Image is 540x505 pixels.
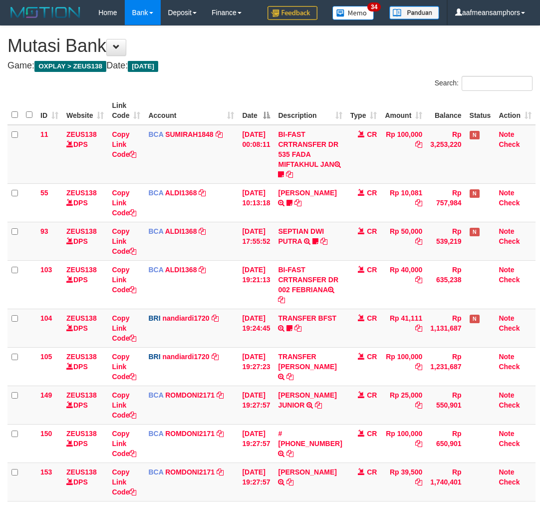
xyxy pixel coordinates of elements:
[320,237,327,245] a: Copy SEPTIAN DWI PUTRA to clipboard
[278,314,336,322] a: TRANSFER BFST
[426,309,465,347] td: Rp 1,131,687
[66,430,97,438] a: ZEUS138
[381,183,426,222] td: Rp 10,081
[40,266,52,274] span: 103
[315,401,322,409] a: Copy RANDI JUNIOR to clipboard
[165,227,197,235] a: ALDI1368
[112,468,136,496] a: Copy Link Code
[148,391,163,399] span: BCA
[381,96,426,125] th: Amount: activate to sort column ascending
[66,468,97,476] a: ZEUS138
[381,424,426,463] td: Rp 100,000
[470,315,480,323] span: Has Note
[144,96,238,125] th: Account: activate to sort column ascending
[426,260,465,309] td: Rp 635,238
[499,314,514,322] a: Note
[238,183,274,222] td: [DATE] 10:13:18
[238,125,274,184] td: [DATE] 00:08:11
[381,386,426,424] td: Rp 25,000
[278,430,342,448] a: # [PHONE_NUMBER]
[367,266,377,274] span: CR
[499,401,520,409] a: Check
[426,96,465,125] th: Balance
[66,130,97,138] a: ZEUS138
[415,324,422,332] a: Copy Rp 41,111 to clipboard
[62,183,108,222] td: DPS
[199,266,206,274] a: Copy ALDI1368 to clipboard
[238,260,274,309] td: [DATE] 19:21:13
[165,266,197,274] a: ALDI1368
[499,478,520,486] a: Check
[40,189,48,197] span: 55
[7,5,83,20] img: MOTION_logo.png
[66,353,97,361] a: ZEUS138
[332,6,374,20] img: Button%20Memo.svg
[40,227,48,235] span: 93
[66,391,97,399] a: ZEUS138
[165,391,215,399] a: ROMDONI2171
[381,260,426,309] td: Rp 40,000
[112,430,136,458] a: Copy Link Code
[426,347,465,386] td: Rp 1,231,687
[381,125,426,184] td: Rp 100,000
[278,296,285,304] a: Copy BI-FAST CRTRANSFER DR 002 FEBRIANA to clipboard
[36,96,62,125] th: ID: activate to sort column ascending
[62,96,108,125] th: Website: activate to sort column ascending
[112,314,136,342] a: Copy Link Code
[367,391,377,399] span: CR
[278,391,336,409] a: [PERSON_NAME] JUNIOR
[381,309,426,347] td: Rp 41,111
[62,424,108,463] td: DPS
[199,189,206,197] a: Copy ALDI1368 to clipboard
[426,463,465,501] td: Rp 1,740,401
[112,266,136,294] a: Copy Link Code
[148,130,163,138] span: BCA
[217,391,224,399] a: Copy ROMDONI2171 to clipboard
[162,353,209,361] a: nandiardi1720
[62,260,108,309] td: DPS
[66,314,97,322] a: ZEUS138
[367,227,377,235] span: CR
[238,424,274,463] td: [DATE] 19:27:57
[238,309,274,347] td: [DATE] 19:24:45
[381,347,426,386] td: Rp 100,000
[148,468,163,476] span: BCA
[426,222,465,260] td: Rp 539,219
[415,237,422,245] a: Copy Rp 50,000 to clipboard
[426,125,465,184] td: Rp 3,253,220
[415,276,422,284] a: Copy Rp 40,000 to clipboard
[278,189,336,197] a: [PERSON_NAME]
[435,76,533,91] label: Search:
[499,353,514,361] a: Note
[40,353,52,361] span: 105
[415,440,422,448] a: Copy Rp 100,000 to clipboard
[217,468,224,476] a: Copy ROMDONI2171 to clipboard
[499,227,514,235] a: Note
[278,227,324,245] a: SEPTIAN DWI PUTRA
[495,96,536,125] th: Action: activate to sort column ascending
[62,222,108,260] td: DPS
[112,189,136,217] a: Copy Link Code
[499,276,520,284] a: Check
[40,130,48,138] span: 11
[499,189,514,197] a: Note
[274,96,346,125] th: Description: activate to sort column ascending
[148,353,160,361] span: BRI
[381,463,426,501] td: Rp 39,500
[112,391,136,419] a: Copy Link Code
[66,266,97,274] a: ZEUS138
[499,440,520,448] a: Check
[294,324,301,332] a: Copy TRANSFER BFST to clipboard
[470,131,480,139] span: Has Note
[165,130,213,138] a: SUMIRAH1848
[286,450,293,458] a: Copy # 62-819-1582 # to clipboard
[40,314,52,322] span: 104
[367,2,381,11] span: 34
[40,468,52,476] span: 153
[499,199,520,207] a: Check
[462,76,533,91] input: Search:
[499,140,520,148] a: Check
[165,189,197,197] a: ALDI1368
[108,96,144,125] th: Link Code: activate to sort column ascending
[278,353,336,371] a: TRANSFER [PERSON_NAME]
